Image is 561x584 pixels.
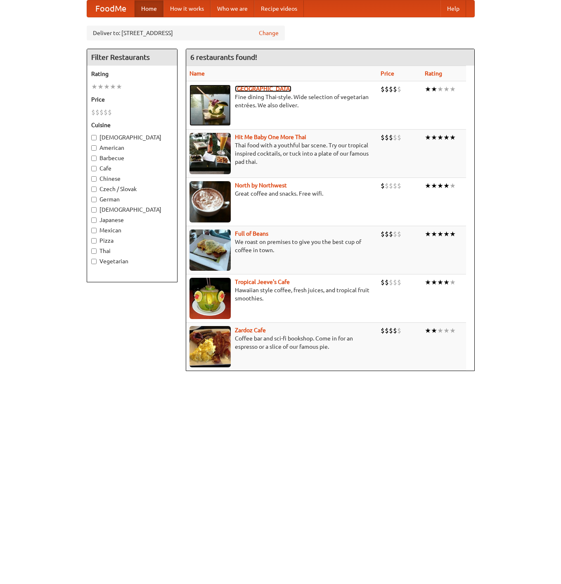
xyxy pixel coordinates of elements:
[385,229,389,239] li: $
[91,176,97,182] input: Chinese
[425,278,431,287] li: ★
[385,326,389,335] li: $
[91,156,97,161] input: Barbecue
[437,181,443,190] li: ★
[450,85,456,94] li: ★
[235,230,268,237] a: Full of Beans
[381,85,385,94] li: $
[116,82,122,91] li: ★
[91,185,173,193] label: Czech / Slovak
[91,175,173,183] label: Chinese
[397,181,401,190] li: $
[87,49,177,66] h4: Filter Restaurants
[381,326,385,335] li: $
[235,327,266,333] a: Zardoz Cafe
[450,133,456,142] li: ★
[254,0,304,17] a: Recipe videos
[189,141,374,166] p: Thai food with a youthful bar scene. Try our tropical inspired cocktails, or tuck into a plate of...
[91,95,173,104] h5: Price
[425,85,431,94] li: ★
[91,257,173,265] label: Vegetarian
[431,85,437,94] li: ★
[189,334,374,351] p: Coffee bar and sci-fi bookshop. Come in for an espresso or a slice of our famous pie.
[91,135,97,140] input: [DEMOGRAPHIC_DATA]
[189,238,374,254] p: We roast on premises to give you the best cup of coffee in town.
[393,229,397,239] li: $
[91,248,97,254] input: Thai
[393,85,397,94] li: $
[440,0,466,17] a: Help
[389,229,393,239] li: $
[91,236,173,245] label: Pizza
[385,278,389,287] li: $
[99,108,104,117] li: $
[211,0,254,17] a: Who we are
[437,133,443,142] li: ★
[110,82,116,91] li: ★
[393,181,397,190] li: $
[397,326,401,335] li: $
[397,133,401,142] li: $
[189,181,231,222] img: north.jpg
[425,326,431,335] li: ★
[450,181,456,190] li: ★
[385,181,389,190] li: $
[437,278,443,287] li: ★
[393,278,397,287] li: $
[91,195,173,203] label: German
[235,182,287,189] a: North by Northwest
[87,0,135,17] a: FoodMe
[87,26,285,40] div: Deliver to: [STREET_ADDRESS]
[443,278,450,287] li: ★
[393,326,397,335] li: $
[437,229,443,239] li: ★
[385,85,389,94] li: $
[91,226,173,234] label: Mexican
[91,154,173,162] label: Barbecue
[91,70,173,78] h5: Rating
[108,108,112,117] li: $
[381,70,394,77] a: Price
[104,82,110,91] li: ★
[443,85,450,94] li: ★
[443,181,450,190] li: ★
[91,121,173,129] h5: Cuisine
[450,278,456,287] li: ★
[189,85,231,126] img: satay.jpg
[91,207,97,213] input: [DEMOGRAPHIC_DATA]
[235,279,290,285] a: Tropical Jeeve's Cafe
[381,133,385,142] li: $
[389,326,393,335] li: $
[91,145,97,151] input: American
[163,0,211,17] a: How it works
[91,216,173,224] label: Japanese
[189,229,231,271] img: beans.jpg
[389,85,393,94] li: $
[190,53,257,61] ng-pluralize: 6 restaurants found!
[389,133,393,142] li: $
[189,286,374,303] p: Hawaiian style coffee, fresh juices, and tropical fruit smoothies.
[189,278,231,319] img: jeeves.jpg
[95,108,99,117] li: $
[381,229,385,239] li: $
[91,108,95,117] li: $
[91,133,173,142] label: [DEMOGRAPHIC_DATA]
[91,218,97,223] input: Japanese
[91,187,97,192] input: Czech / Slovak
[431,278,437,287] li: ★
[397,85,401,94] li: $
[91,206,173,214] label: [DEMOGRAPHIC_DATA]
[431,229,437,239] li: ★
[437,85,443,94] li: ★
[91,197,97,202] input: German
[91,247,173,255] label: Thai
[104,108,108,117] li: $
[91,164,173,173] label: Cafe
[91,82,97,91] li: ★
[450,326,456,335] li: ★
[397,278,401,287] li: $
